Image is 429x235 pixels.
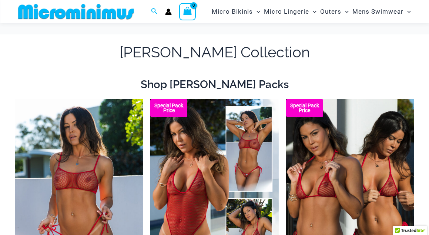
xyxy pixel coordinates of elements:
[151,7,158,16] a: Search icon link
[210,2,262,21] a: Micro BikinisMenu ToggleMenu Toggle
[318,2,351,21] a: OutersMenu ToggleMenu Toggle
[15,77,414,91] h2: Shop [PERSON_NAME] Packs
[352,2,403,21] span: Mens Swimwear
[15,3,137,20] img: MM SHOP LOGO FLAT
[264,2,309,21] span: Micro Lingerie
[209,1,414,22] nav: Site Navigation
[309,2,316,21] span: Menu Toggle
[403,2,411,21] span: Menu Toggle
[165,9,172,15] a: Account icon link
[253,2,260,21] span: Menu Toggle
[320,2,341,21] span: Outers
[179,3,196,20] a: View Shopping Cart, empty
[262,2,318,21] a: Micro LingerieMenu ToggleMenu Toggle
[15,42,414,63] h1: [PERSON_NAME] Collection
[286,103,323,113] b: Special Pack Price
[351,2,413,21] a: Mens SwimwearMenu ToggleMenu Toggle
[212,2,253,21] span: Micro Bikinis
[150,103,187,113] b: Special Pack Price
[341,2,349,21] span: Menu Toggle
